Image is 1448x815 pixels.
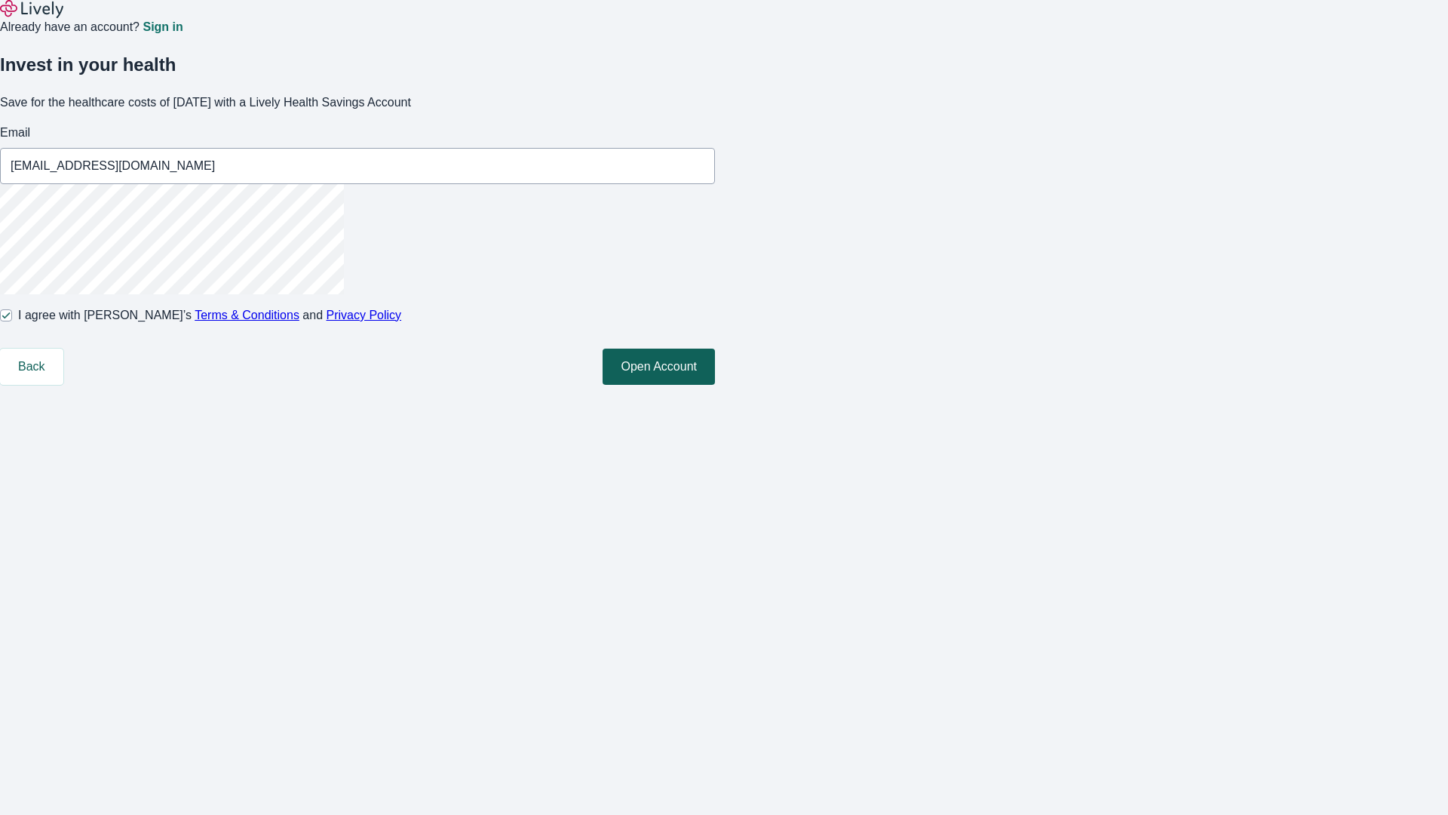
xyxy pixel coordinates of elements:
[143,21,183,33] a: Sign in
[327,309,402,321] a: Privacy Policy
[18,306,401,324] span: I agree with [PERSON_NAME]’s and
[603,349,715,385] button: Open Account
[195,309,299,321] a: Terms & Conditions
